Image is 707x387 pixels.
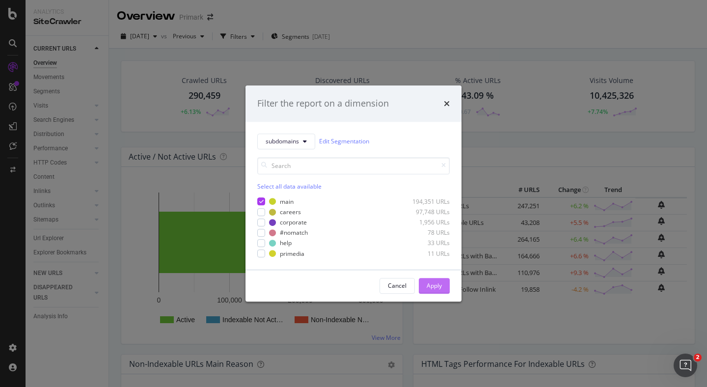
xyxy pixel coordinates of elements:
div: 194,351 URLs [402,197,450,206]
div: Cancel [388,281,407,290]
button: subdomains [257,134,315,149]
div: 1,956 URLs [402,218,450,226]
input: Search [257,157,450,174]
div: careers [280,208,301,216]
div: 11 URLs [402,249,450,258]
span: 2 [694,354,702,361]
div: Apply [427,281,442,290]
button: Apply [419,278,450,294]
div: #nomatch [280,228,308,237]
div: primedia [280,249,304,258]
div: times [444,97,450,110]
div: 78 URLs [402,228,450,237]
div: modal [245,85,462,302]
div: corporate [280,218,307,226]
iframe: Intercom live chat [674,354,697,377]
div: help [280,239,292,248]
a: Edit Segmentation [319,136,369,146]
div: 33 URLs [402,239,450,248]
span: subdomains [266,137,299,145]
div: Filter the report on a dimension [257,97,389,110]
button: Cancel [380,278,415,294]
div: Select all data available [257,182,450,191]
div: main [280,197,294,206]
div: 97,748 URLs [402,208,450,216]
